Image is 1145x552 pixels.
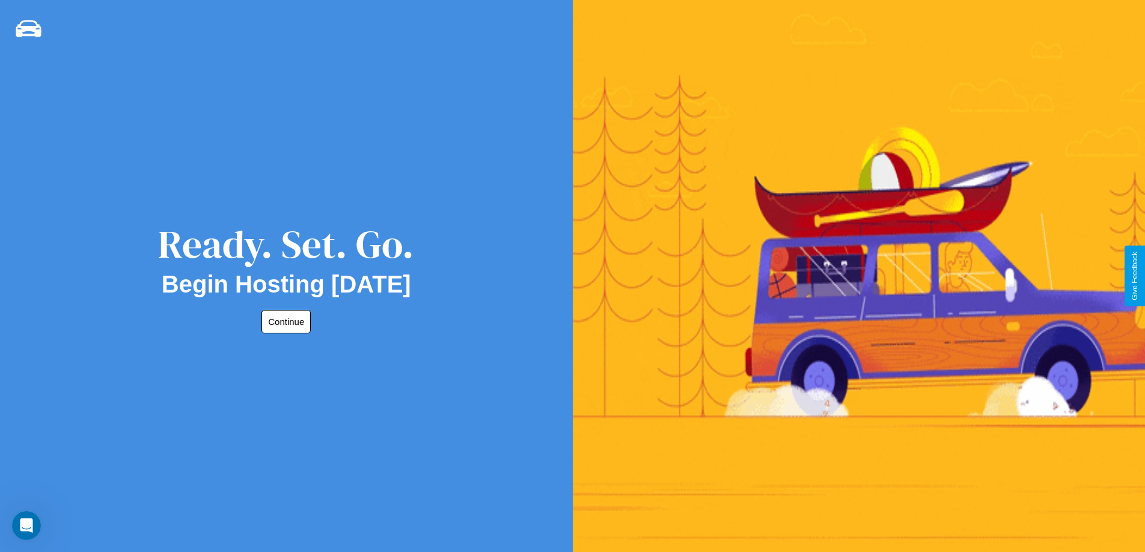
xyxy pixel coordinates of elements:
button: Continue [261,310,311,333]
div: Give Feedback [1131,252,1139,300]
div: Ready. Set. Go. [158,217,414,271]
h2: Begin Hosting [DATE] [162,271,411,298]
iframe: Intercom live chat [12,511,41,540]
